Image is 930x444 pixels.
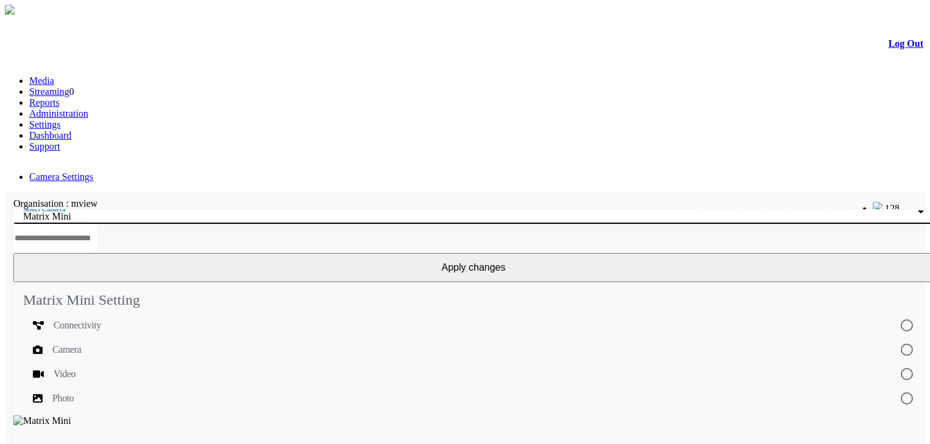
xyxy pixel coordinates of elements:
span: 0 [69,86,74,97]
span: Camera [52,342,81,357]
a: Reports [29,97,60,108]
a: Dashboard [29,130,71,140]
a: Settings [29,119,61,130]
a: Administration [29,108,88,119]
label: Organisation : mview [13,198,97,209]
mat-card-title: Matrix Mini Setting [23,292,140,308]
span: Matrix Mini [23,211,71,221]
a: Log Out [889,38,923,49]
a: Support [29,141,60,151]
span: Connectivity [54,318,101,333]
a: Media [29,75,54,86]
span: Photo [52,391,74,406]
a: Streaming [29,86,69,97]
span: Video [54,367,75,381]
img: arrow-3.png [5,5,15,15]
a: Camera Settings [29,172,93,182]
